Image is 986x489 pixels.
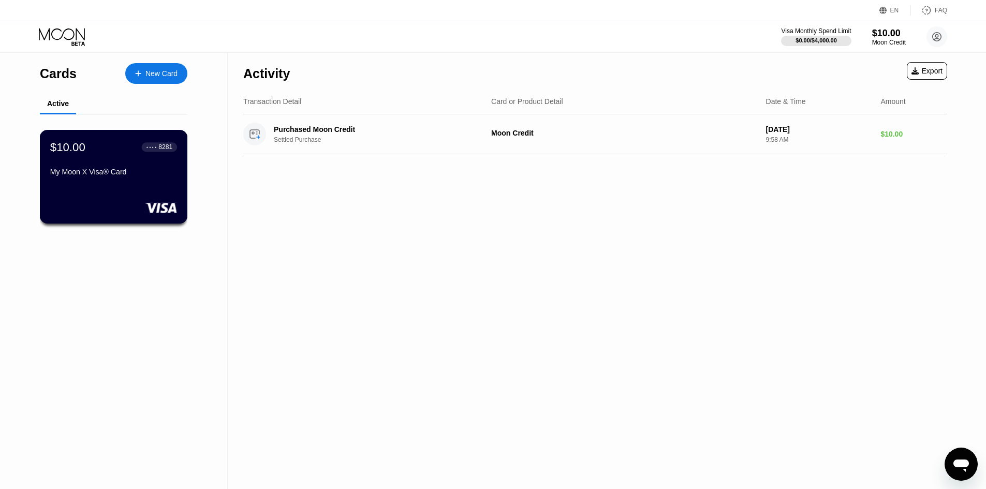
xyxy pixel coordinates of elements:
div: Export [907,62,947,80]
div: Moon Credit [491,129,758,137]
div: New Card [145,69,178,78]
div: Visa Monthly Spend Limit [781,27,851,35]
div: My Moon X Visa® Card [50,168,177,176]
div: Purchased Moon Credit [274,125,475,134]
div: FAQ [911,5,947,16]
div: EN [890,7,899,14]
div: Amount [880,97,905,106]
div: Settled Purchase [274,136,490,143]
div: Transaction Detail [243,97,301,106]
div: 9:58 AM [766,136,873,143]
div: New Card [125,63,187,84]
div: Export [911,67,943,75]
div: $10.00 [50,140,85,154]
div: Activity [243,66,290,81]
iframe: Nút để khởi chạy cửa sổ nhắn tin [945,448,978,481]
div: Cards [40,66,77,81]
div: $10.00Moon Credit [872,28,906,46]
div: Moon Credit [872,39,906,46]
div: [DATE] [766,125,873,134]
div: Date & Time [766,97,806,106]
div: $10.00● ● ● ●8281My Moon X Visa® Card [40,130,187,223]
div: Active [47,99,69,108]
div: FAQ [935,7,947,14]
div: $10.00 [872,28,906,39]
div: $10.00 [880,130,947,138]
div: ● ● ● ● [146,145,157,149]
div: Purchased Moon CreditSettled PurchaseMoon Credit[DATE]9:58 AM$10.00 [243,114,947,154]
div: 8281 [158,143,172,151]
div: EN [879,5,911,16]
div: Visa Monthly Spend Limit$0.00/$4,000.00 [781,27,851,46]
div: Card or Product Detail [491,97,563,106]
div: $0.00 / $4,000.00 [796,37,837,43]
